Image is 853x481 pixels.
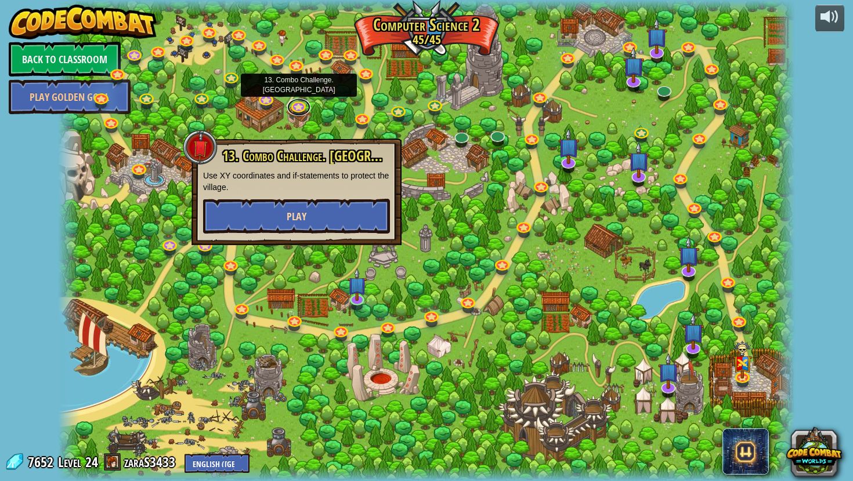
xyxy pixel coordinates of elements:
img: CodeCombat - Learn how to code by playing a game [9,5,157,39]
img: level-banner-unstarted-subscriber.png [678,236,699,273]
a: zaraS3433 [124,453,179,471]
img: level-banner-unstarted-subscriber.png [558,128,579,165]
img: level-banner-multiplayer.png [733,341,753,378]
img: level-banner-unstarted-subscriber.png [628,142,649,178]
span: Level [58,453,81,472]
span: Play [287,209,306,224]
span: 24 [85,453,98,471]
img: level-banner-unstarted-subscriber.png [646,18,667,54]
img: level-banner-unstarted-subscriber.png [657,353,678,389]
a: Back to Classroom [9,42,121,76]
button: Play [203,199,390,234]
img: level-banner-unstarted-subscriber.png [682,314,703,350]
img: level-banner-unstarted-subscriber.png [623,47,644,83]
a: Play Golden Goal [9,79,131,114]
p: Use XY coordinates and if-statements to protect the village. [203,170,390,193]
img: level-banner-unstarted-subscriber.png [348,268,367,301]
span: 13. Combo Challenge. [GEOGRAPHIC_DATA] [222,146,442,166]
button: Adjust volume [815,5,844,32]
span: 7652 [28,453,57,471]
